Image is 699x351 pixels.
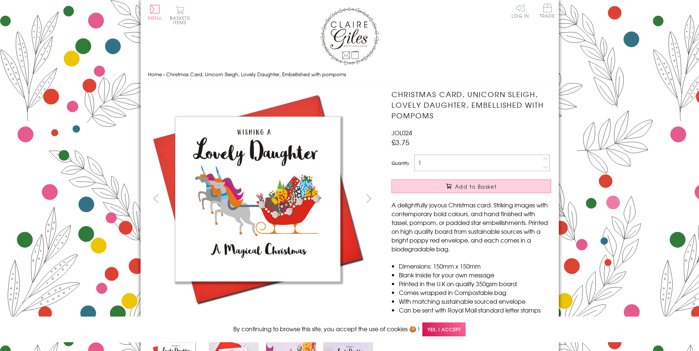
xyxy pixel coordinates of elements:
nav: breadcrumbs [148,67,551,82]
img: Claire Giles Greetings Cards [320,7,379,65]
label: Quantity [392,160,409,166]
h1: Christmas Card, Unicorn Sleigh, Lovely Daughter, Embellished with pompoms [392,89,551,121]
span: 0 items [173,15,190,26]
img: Christmas Card, Unicorn Sleigh, Lovely Daughter, Embellished with pompoms [148,89,368,309]
li: Can be sent with Royal Mail standard letter stamps [399,306,551,314]
span: JOL024 [392,128,412,137]
button: Add to Basket [392,180,551,193]
span: £3.75 [392,137,409,147]
a: Log In [511,4,529,18]
a: Trade [540,4,555,19]
button: Menu [148,5,162,20]
span: Yes, I accept [422,322,466,337]
li: With matching sustainable sourced envelope [399,297,551,306]
span: Add to Basket [455,183,497,190]
img: Christmas Card, Unicorn Sleigh, Lovely Daughter, Embellished with pompoms [377,89,597,309]
li: Comes wrapped in Compostable bag [399,288,551,297]
li: Printed in the U.K on quality 350gsm board [399,279,551,288]
span: › [163,71,165,78]
button: prev [148,190,164,207]
button: Basket0 items [170,6,190,25]
a: Home [148,71,162,78]
p: A delightfully joyous Christmas card. Striking images with contemporary bold colours, and hand fi... [392,200,551,253]
li: Dimensions: 150mm x 150mm [399,262,551,270]
li: Blank inside for your own message [399,270,551,279]
span: Menu [148,15,162,21]
span: Trade [540,4,555,18]
button: next [360,190,377,207]
span: Christmas Card, Unicorn Sleigh, Lovely Daughter, Embellished with pompoms [166,71,346,78]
